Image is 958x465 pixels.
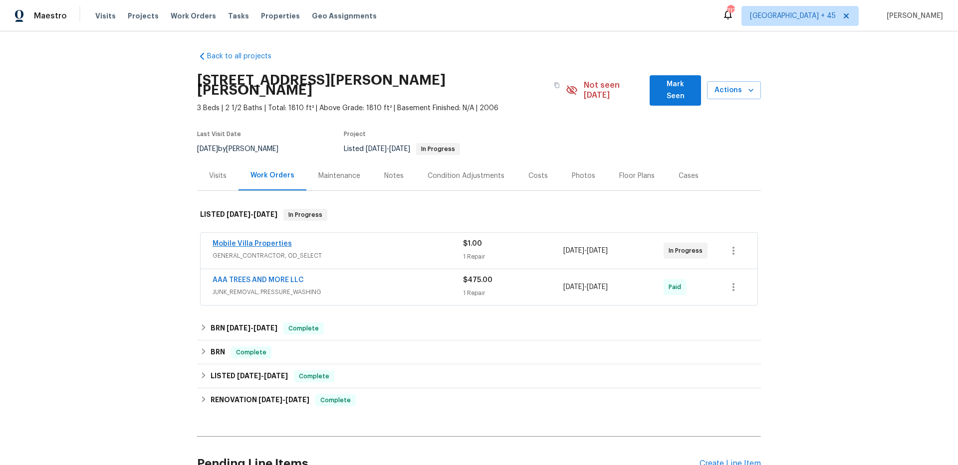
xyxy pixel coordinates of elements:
[197,146,218,153] span: [DATE]
[213,251,463,261] span: GENERAL_CONTRACTOR, OD_SELECT
[707,81,761,100] button: Actions
[227,324,277,331] span: -
[232,347,270,357] span: Complete
[197,75,548,95] h2: [STREET_ADDRESS][PERSON_NAME][PERSON_NAME]
[563,247,584,254] span: [DATE]
[669,282,685,292] span: Paid
[428,171,504,181] div: Condition Adjustments
[213,287,463,297] span: JUNK_REMOVAL, PRESSURE_WASHING
[563,246,608,256] span: -
[463,277,492,284] span: $475.00
[366,146,387,153] span: [DATE]
[211,322,277,334] h6: BRN
[619,171,655,181] div: Floor Plans
[548,76,566,94] button: Copy Address
[563,282,608,292] span: -
[197,340,761,364] div: BRN Complete
[563,284,584,291] span: [DATE]
[213,240,292,247] a: Mobile Villa Properties
[211,394,309,406] h6: RENOVATION
[750,11,836,21] span: [GEOGRAPHIC_DATA] + 45
[227,211,250,218] span: [DATE]
[209,171,227,181] div: Visits
[463,252,563,262] div: 1 Repair
[211,346,225,358] h6: BRN
[258,396,309,403] span: -
[227,211,277,218] span: -
[658,78,693,103] span: Mark Seen
[34,11,67,21] span: Maestro
[250,170,294,180] div: Work Orders
[228,12,249,19] span: Tasks
[284,323,323,333] span: Complete
[253,211,277,218] span: [DATE]
[95,11,116,21] span: Visits
[587,284,608,291] span: [DATE]
[650,75,701,106] button: Mark Seen
[197,131,241,137] span: Last Visit Date
[253,324,277,331] span: [DATE]
[295,371,333,381] span: Complete
[344,146,460,153] span: Listed
[366,146,410,153] span: -
[284,210,326,220] span: In Progress
[237,372,288,379] span: -
[463,288,563,298] div: 1 Repair
[883,11,943,21] span: [PERSON_NAME]
[197,316,761,340] div: BRN [DATE]-[DATE]Complete
[213,277,304,284] a: AAA TREES AND MORE LLC
[197,51,293,61] a: Back to all projects
[584,80,644,100] span: Not seen [DATE]
[679,171,699,181] div: Cases
[197,199,761,231] div: LISTED [DATE]-[DATE]In Progress
[200,209,277,221] h6: LISTED
[669,246,707,256] span: In Progress
[171,11,216,21] span: Work Orders
[572,171,595,181] div: Photos
[389,146,410,153] span: [DATE]
[211,370,288,382] h6: LISTED
[316,395,355,405] span: Complete
[197,388,761,412] div: RENOVATION [DATE]-[DATE]Complete
[528,171,548,181] div: Costs
[227,324,250,331] span: [DATE]
[344,131,366,137] span: Project
[285,396,309,403] span: [DATE]
[417,146,459,152] span: In Progress
[312,11,377,21] span: Geo Assignments
[264,372,288,379] span: [DATE]
[258,396,282,403] span: [DATE]
[261,11,300,21] span: Properties
[463,240,482,247] span: $1.00
[237,372,261,379] span: [DATE]
[197,364,761,388] div: LISTED [DATE]-[DATE]Complete
[727,6,734,16] div: 717
[384,171,404,181] div: Notes
[318,171,360,181] div: Maintenance
[587,247,608,254] span: [DATE]
[715,84,753,97] span: Actions
[128,11,159,21] span: Projects
[197,103,566,113] span: 3 Beds | 2 1/2 Baths | Total: 1810 ft² | Above Grade: 1810 ft² | Basement Finished: N/A | 2006
[197,143,290,155] div: by [PERSON_NAME]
